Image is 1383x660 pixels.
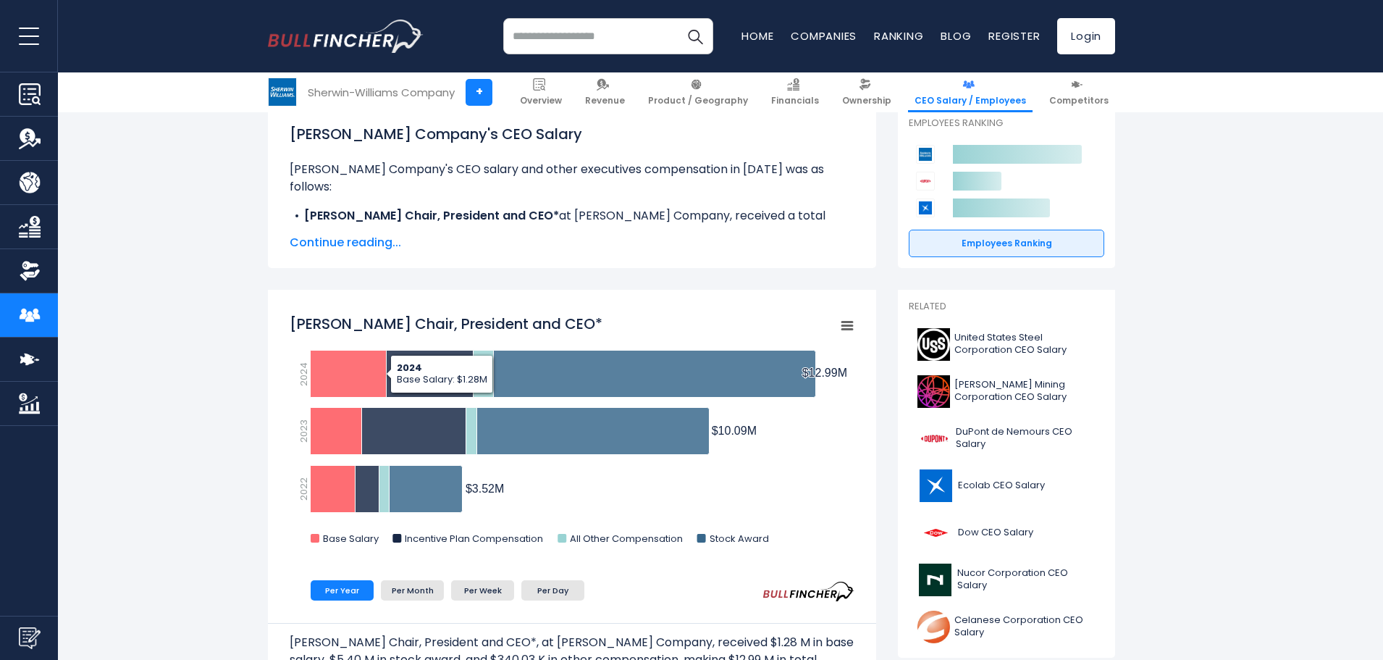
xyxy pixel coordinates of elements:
[915,95,1026,106] span: CEO Salary / Employees
[466,483,504,495] tspan: $3.52M
[909,466,1104,506] a: Ecolab CEO Salary
[909,117,1104,130] p: Employees Ranking
[909,607,1104,647] a: Celanese Corporation CEO Salary
[909,560,1104,600] a: Nucor Corporation CEO Salary
[1057,18,1115,54] a: Login
[791,28,857,43] a: Companies
[836,72,898,112] a: Ownership
[909,230,1104,257] a: Employees Ranking
[958,527,1033,539] span: Dow CEO Salary
[916,145,935,164] img: Sherwin-Williams Company competitors logo
[513,72,568,112] a: Overview
[269,78,296,106] img: SHW logo
[451,580,514,601] li: Per Week
[909,419,1104,459] a: DuPont de Nemours CEO Salary
[521,580,584,601] li: Per Day
[802,367,847,379] tspan: $12.99M
[297,419,311,443] text: 2023
[710,532,769,546] text: Stock Award
[290,123,854,145] h1: [PERSON_NAME] Company's CEO Salary
[958,480,1045,492] span: Ecolab CEO Salary
[268,20,424,53] a: Go to homepage
[268,20,424,53] img: bullfincher logo
[642,72,754,112] a: Product / Geography
[381,580,444,601] li: Per Month
[917,328,950,361] img: X logo
[917,611,950,643] img: CE logo
[909,325,1104,364] a: United States Steel Corporation CEO Salary
[917,517,954,549] img: DOW logo
[765,72,825,112] a: Financials
[304,207,559,224] b: [PERSON_NAME] Chair, President and CEO*
[297,477,311,501] text: 2022
[988,28,1040,43] a: Register
[917,375,950,408] img: B logo
[290,314,602,334] tspan: [PERSON_NAME] Chair, President and CEO*
[917,422,951,455] img: DD logo
[874,28,923,43] a: Ranking
[1049,95,1109,106] span: Competitors
[941,28,971,43] a: Blog
[956,426,1096,451] span: DuPont de Nemours CEO Salary
[909,513,1104,553] a: Dow CEO Salary
[916,199,935,217] img: Ecolab competitors logo
[954,614,1096,639] span: Celanese Corporation CEO Salary
[579,72,631,112] a: Revenue
[677,18,713,54] button: Search
[954,332,1096,356] span: United States Steel Corporation CEO Salary
[741,28,773,43] a: Home
[290,207,854,242] li: at [PERSON_NAME] Company, received a total compensation of $12.99 M in [DATE].
[917,564,953,596] img: NUE logo
[466,79,492,106] a: +
[908,72,1033,112] a: CEO Salary / Employees
[405,532,543,546] text: Incentive Plan Compensation
[570,532,683,546] text: All Other Compensation
[290,161,854,196] p: [PERSON_NAME] Company's CEO salary and other executives compensation in [DATE] was as follows:
[323,532,379,546] text: Base Salary
[954,379,1096,404] span: [PERSON_NAME] Mining Corporation CEO Salary
[1043,72,1115,112] a: Competitors
[290,306,854,560] svg: Heidi G. Petz Chair, President and CEO*
[311,580,374,601] li: Per Year
[909,372,1104,412] a: [PERSON_NAME] Mining Corporation CEO Salary
[648,95,748,106] span: Product / Geography
[842,95,891,106] span: Ownership
[771,95,819,106] span: Financials
[290,234,854,251] span: Continue reading...
[957,567,1096,592] span: Nucor Corporation CEO Salary
[308,84,455,101] div: Sherwin-Williams Company
[909,301,1104,313] p: Related
[712,425,757,437] tspan: $10.09M
[917,469,954,502] img: ECL logo
[520,95,562,106] span: Overview
[585,95,625,106] span: Revenue
[19,260,41,282] img: Ownership
[297,362,311,386] text: 2024
[916,172,935,191] img: DuPont de Nemours competitors logo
